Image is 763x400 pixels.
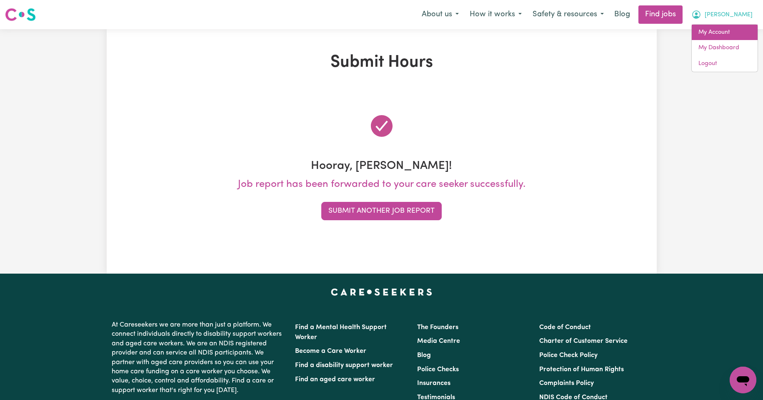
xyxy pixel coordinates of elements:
p: Job report has been forwarded to your care seeker successfully. [112,177,652,192]
iframe: Button to launch messaging window [730,367,756,393]
a: Logout [692,56,758,72]
a: Become a Care Worker [295,348,366,355]
a: The Founders [417,324,458,331]
a: Find a Mental Health Support Worker [295,324,387,341]
a: Complaints Policy [539,380,594,387]
a: Code of Conduct [539,324,591,331]
button: Submit Another Job Report [321,202,442,220]
button: How it works [464,6,527,23]
a: Blog [417,352,431,359]
button: Safety & resources [527,6,609,23]
div: My Account [691,24,758,72]
img: Careseekers logo [5,7,36,22]
a: Careseekers logo [5,5,36,24]
a: Insurances [417,380,450,387]
a: Police Check Policy [539,352,598,359]
a: Media Centre [417,338,460,345]
a: Careseekers home page [331,289,432,295]
h1: Submit Hours [112,53,652,73]
button: About us [416,6,464,23]
a: Find jobs [638,5,683,24]
a: Police Checks [417,366,459,373]
button: My Account [686,6,758,23]
p: At Careseekers we are more than just a platform. We connect individuals directly to disability su... [112,317,285,398]
a: Blog [609,5,635,24]
h3: Hooray, [PERSON_NAME]! [112,159,652,174]
span: [PERSON_NAME] [705,10,753,20]
a: Find an aged care worker [295,376,375,383]
a: Charter of Customer Service [539,338,628,345]
a: My Account [692,25,758,40]
a: My Dashboard [692,40,758,56]
a: Find a disability support worker [295,362,393,369]
a: Protection of Human Rights [539,366,624,373]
